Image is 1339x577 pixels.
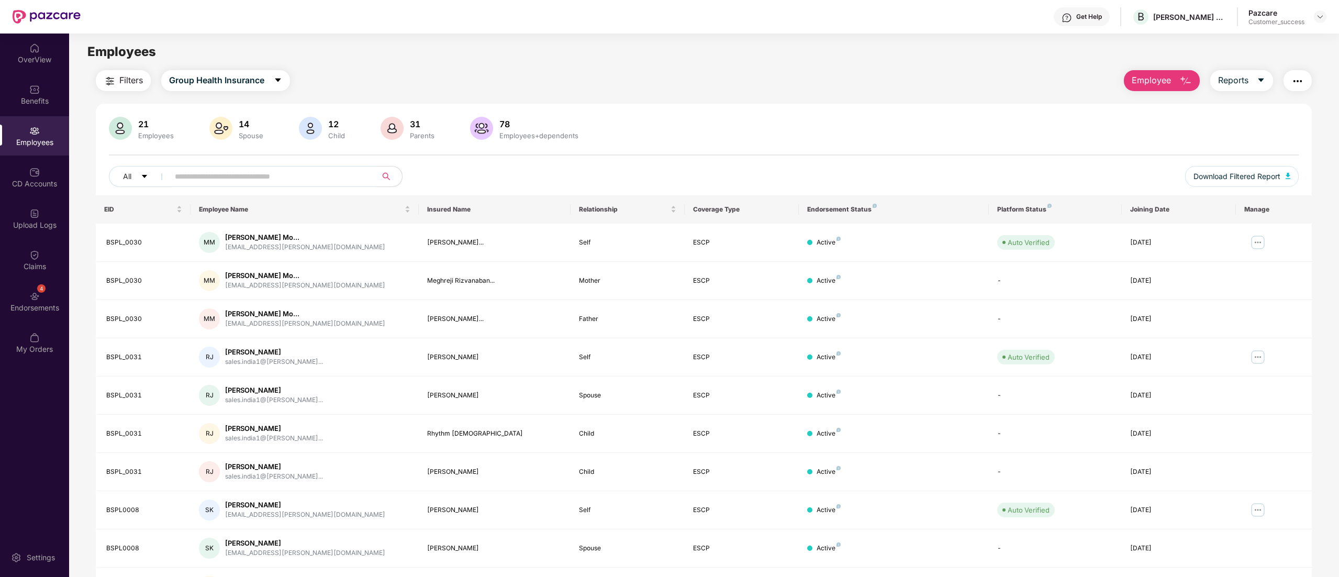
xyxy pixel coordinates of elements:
div: [PERSON_NAME] [427,391,562,401]
div: [PERSON_NAME] [427,505,562,515]
div: [PERSON_NAME] [225,500,385,510]
div: [PERSON_NAME] [427,352,562,362]
span: All [123,171,131,182]
img: svg+xml;base64,PHN2ZyBpZD0iQ2xhaW0iIHhtbG5zPSJodHRwOi8vd3d3LnczLm9yZy8yMDAwL3N2ZyIgd2lkdGg9IjIwIi... [29,250,40,260]
div: Active [817,238,841,248]
img: svg+xml;base64,PHN2ZyBpZD0iSG9tZSIgeG1sbnM9Imh0dHA6Ly93d3cudzMub3JnLzIwMDAvc3ZnIiB3aWR0aD0iMjAiIG... [29,43,40,53]
div: 21 [136,119,176,129]
div: [PERSON_NAME] SYSTEMS PRIVATE LIMITED [1153,12,1226,22]
div: Active [817,314,841,324]
span: Relationship [579,205,668,214]
img: svg+xml;base64,PHN2ZyBpZD0iQ0RfQWNjb3VudHMiIGRhdGEtbmFtZT0iQ0QgQWNjb3VudHMiIHhtbG5zPSJodHRwOi8vd3... [29,167,40,177]
th: Employee Name [191,195,419,224]
div: [DATE] [1130,429,1228,439]
td: - [989,376,1122,415]
div: [PERSON_NAME] Mo... [225,309,385,319]
div: Child [579,429,676,439]
div: Spouse [579,543,676,553]
img: manageButton [1249,234,1266,251]
div: sales.india1@[PERSON_NAME]... [225,395,323,405]
img: svg+xml;base64,PHN2ZyB4bWxucz0iaHR0cDovL3d3dy53My5vcmcvMjAwMC9zdmciIHhtbG5zOnhsaW5rPSJodHRwOi8vd3... [209,117,232,140]
span: Group Health Insurance [169,74,264,87]
img: svg+xml;base64,PHN2ZyBpZD0iSGVscC0zMngzMiIgeG1sbnM9Imh0dHA6Ly93d3cudzMub3JnLzIwMDAvc3ZnIiB3aWR0aD... [1062,13,1072,23]
div: BSPL_0030 [106,276,183,286]
button: Download Filtered Report [1185,166,1299,187]
img: New Pazcare Logo [13,10,81,24]
button: Group Health Insurancecaret-down [161,70,290,91]
div: [PERSON_NAME]... [427,238,562,248]
div: Parents [408,131,437,140]
div: Employees [136,131,176,140]
div: [EMAIL_ADDRESS][PERSON_NAME][DOMAIN_NAME] [225,242,385,252]
div: SK [199,538,220,559]
div: [PERSON_NAME] [225,538,385,548]
img: svg+xml;base64,PHN2ZyB4bWxucz0iaHR0cDovL3d3dy53My5vcmcvMjAwMC9zdmciIHdpZHRoPSI4IiBoZWlnaHQ9IjgiIH... [836,542,841,547]
div: Auto Verified [1008,237,1050,248]
div: Platform Status [997,205,1113,214]
div: [DATE] [1130,238,1228,248]
div: Active [817,543,841,553]
div: MM [199,270,220,291]
div: sales.india1@[PERSON_NAME]... [225,434,323,443]
div: [DATE] [1130,352,1228,362]
div: Active [817,391,841,401]
img: svg+xml;base64,PHN2ZyB4bWxucz0iaHR0cDovL3d3dy53My5vcmcvMjAwMC9zdmciIHdpZHRoPSI4IiBoZWlnaHQ9IjgiIH... [836,275,841,279]
img: svg+xml;base64,PHN2ZyBpZD0iQmVuZWZpdHMiIHhtbG5zPSJodHRwOi8vd3d3LnczLm9yZy8yMDAwL3N2ZyIgd2lkdGg9Ij... [29,84,40,95]
div: 4 [37,284,46,293]
div: [EMAIL_ADDRESS][PERSON_NAME][DOMAIN_NAME] [225,319,385,329]
img: svg+xml;base64,PHN2ZyB4bWxucz0iaHR0cDovL3d3dy53My5vcmcvMjAwMC9zdmciIHdpZHRoPSI4IiBoZWlnaHQ9IjgiIH... [836,237,841,241]
img: svg+xml;base64,PHN2ZyBpZD0iRW1wbG95ZWVzIiB4bWxucz0iaHR0cDovL3d3dy53My5vcmcvMjAwMC9zdmciIHdpZHRoPS... [29,126,40,136]
img: manageButton [1249,502,1266,518]
div: RJ [199,385,220,406]
span: Reports [1218,74,1248,87]
div: ESCP [693,314,790,324]
div: ESCP [693,467,790,477]
div: [EMAIL_ADDRESS][PERSON_NAME][DOMAIN_NAME] [225,281,385,291]
div: Child [579,467,676,477]
div: Auto Verified [1008,505,1050,515]
img: svg+xml;base64,PHN2ZyBpZD0iRW5kb3JzZW1lbnRzIiB4bWxucz0iaHR0cDovL3d3dy53My5vcmcvMjAwMC9zdmciIHdpZH... [29,291,40,302]
div: [DATE] [1130,276,1228,286]
div: Spouse [579,391,676,401]
span: B [1137,10,1144,23]
img: svg+xml;base64,PHN2ZyB4bWxucz0iaHR0cDovL3d3dy53My5vcmcvMjAwMC9zdmciIHdpZHRoPSI4IiBoZWlnaHQ9IjgiIH... [836,466,841,470]
div: Auto Verified [1008,352,1050,362]
div: Self [579,352,676,362]
div: Pazcare [1248,8,1304,18]
div: 14 [237,119,265,129]
div: Father [579,314,676,324]
div: ESCP [693,276,790,286]
div: Meghreji Rizvanaban... [427,276,562,286]
img: svg+xml;base64,PHN2ZyB4bWxucz0iaHR0cDovL3d3dy53My5vcmcvMjAwMC9zdmciIHhtbG5zOnhsaW5rPSJodHRwOi8vd3... [1286,173,1291,179]
img: svg+xml;base64,PHN2ZyBpZD0iU2V0dGluZy0yMHgyMCIgeG1sbnM9Imh0dHA6Ly93d3cudzMub3JnLzIwMDAvc3ZnIiB3aW... [11,552,21,563]
img: svg+xml;base64,PHN2ZyB4bWxucz0iaHR0cDovL3d3dy53My5vcmcvMjAwMC9zdmciIHdpZHRoPSI4IiBoZWlnaHQ9IjgiIH... [836,313,841,317]
button: search [376,166,403,187]
th: Relationship [571,195,685,224]
div: RJ [199,461,220,482]
div: Active [817,429,841,439]
div: ESCP [693,505,790,515]
img: svg+xml;base64,PHN2ZyB4bWxucz0iaHR0cDovL3d3dy53My5vcmcvMjAwMC9zdmciIHdpZHRoPSI4IiBoZWlnaHQ9IjgiIH... [836,428,841,432]
img: svg+xml;base64,PHN2ZyB4bWxucz0iaHR0cDovL3d3dy53My5vcmcvMjAwMC9zdmciIHdpZHRoPSI4IiBoZWlnaHQ9IjgiIH... [1047,204,1052,208]
div: [PERSON_NAME] [225,462,323,472]
img: svg+xml;base64,PHN2ZyB4bWxucz0iaHR0cDovL3d3dy53My5vcmcvMjAwMC9zdmciIHhtbG5zOnhsaW5rPSJodHRwOi8vd3... [1179,75,1192,87]
div: ESCP [693,238,790,248]
span: Download Filtered Report [1193,171,1280,182]
button: Allcaret-down [109,166,173,187]
div: Customer_success [1248,18,1304,26]
span: Employee [1132,74,1171,87]
img: svg+xml;base64,PHN2ZyB4bWxucz0iaHR0cDovL3d3dy53My5vcmcvMjAwMC9zdmciIHdpZHRoPSI4IiBoZWlnaHQ9IjgiIH... [836,351,841,356]
div: Child [326,131,347,140]
div: Mother [579,276,676,286]
div: Active [817,505,841,515]
div: [PERSON_NAME] [225,347,323,357]
div: Active [817,276,841,286]
span: caret-down [1257,76,1265,85]
img: svg+xml;base64,PHN2ZyB4bWxucz0iaHR0cDovL3d3dy53My5vcmcvMjAwMC9zdmciIHdpZHRoPSI4IiBoZWlnaHQ9IjgiIH... [873,204,877,208]
img: svg+xml;base64,PHN2ZyB4bWxucz0iaHR0cDovL3d3dy53My5vcmcvMjAwMC9zdmciIHdpZHRoPSIyNCIgaGVpZ2h0PSIyNC... [1291,75,1304,87]
img: svg+xml;base64,PHN2ZyB4bWxucz0iaHR0cDovL3d3dy53My5vcmcvMjAwMC9zdmciIHhtbG5zOnhsaW5rPSJodHRwOi8vd3... [381,117,404,140]
img: svg+xml;base64,PHN2ZyBpZD0iVXBsb2FkX0xvZ3MiIGRhdGEtbmFtZT0iVXBsb2FkIExvZ3MiIHhtbG5zPSJodHRwOi8vd3... [29,208,40,219]
div: MM [199,232,220,253]
div: [DATE] [1130,543,1228,553]
div: Endorsement Status [807,205,980,214]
